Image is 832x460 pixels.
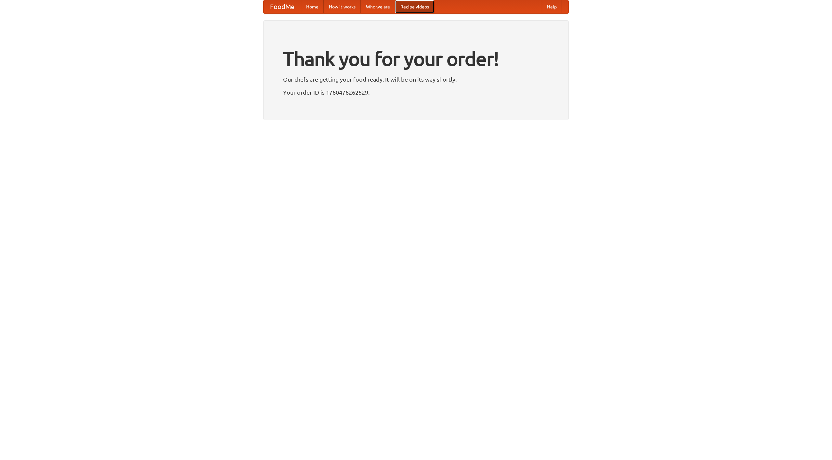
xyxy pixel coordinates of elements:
h1: Thank you for your order! [283,43,549,74]
a: Who we are [361,0,395,13]
a: Home [301,0,324,13]
a: Help [542,0,562,13]
a: How it works [324,0,361,13]
a: Recipe videos [395,0,434,13]
a: FoodMe [264,0,301,13]
p: Your order ID is 1760476262529. [283,87,549,97]
p: Our chefs are getting your food ready. It will be on its way shortly. [283,74,549,84]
